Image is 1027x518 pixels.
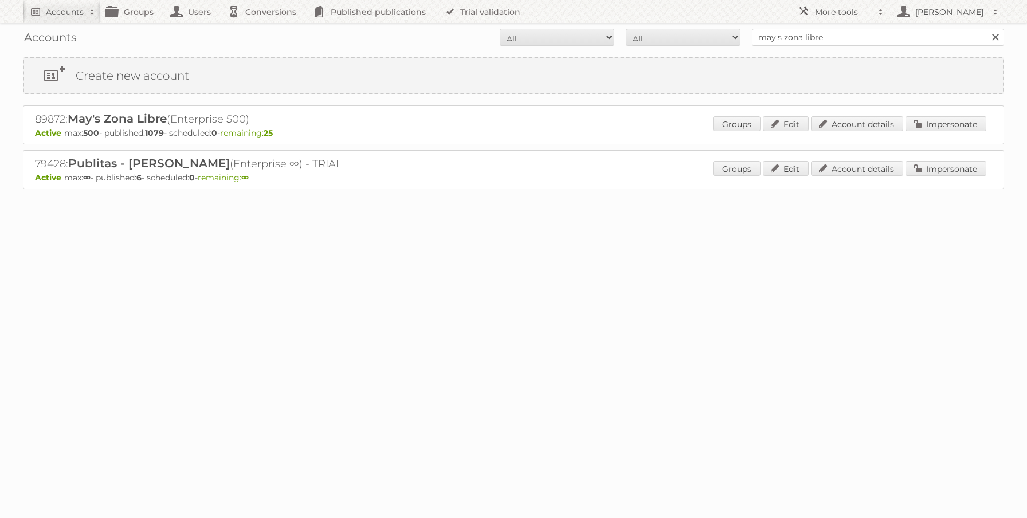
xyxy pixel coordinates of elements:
h2: 89872: (Enterprise 500) [35,112,436,127]
strong: ∞ [241,172,249,183]
span: Publitas - [PERSON_NAME] [68,156,230,170]
a: Groups [713,161,761,176]
a: Account details [811,161,903,176]
h2: 79428: (Enterprise ∞) - TRIAL [35,156,436,171]
a: Impersonate [906,116,986,131]
a: Impersonate [906,161,986,176]
strong: 0 [189,172,195,183]
span: Active [35,128,64,138]
a: Create new account [24,58,1003,93]
h2: More tools [815,6,872,18]
a: Account details [811,116,903,131]
h2: Accounts [46,6,84,18]
span: remaining: [198,172,249,183]
a: Edit [763,116,809,131]
span: Active [35,172,64,183]
h2: [PERSON_NAME] [912,6,987,18]
span: May's Zona Libre [68,112,167,125]
strong: ∞ [83,172,91,183]
p: max: - published: - scheduled: - [35,172,992,183]
p: max: - published: - scheduled: - [35,128,992,138]
span: remaining: [220,128,273,138]
a: Edit [763,161,809,176]
strong: 25 [264,128,273,138]
strong: 0 [211,128,217,138]
strong: 6 [136,172,142,183]
strong: 500 [83,128,99,138]
strong: 1079 [145,128,164,138]
a: Groups [713,116,761,131]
